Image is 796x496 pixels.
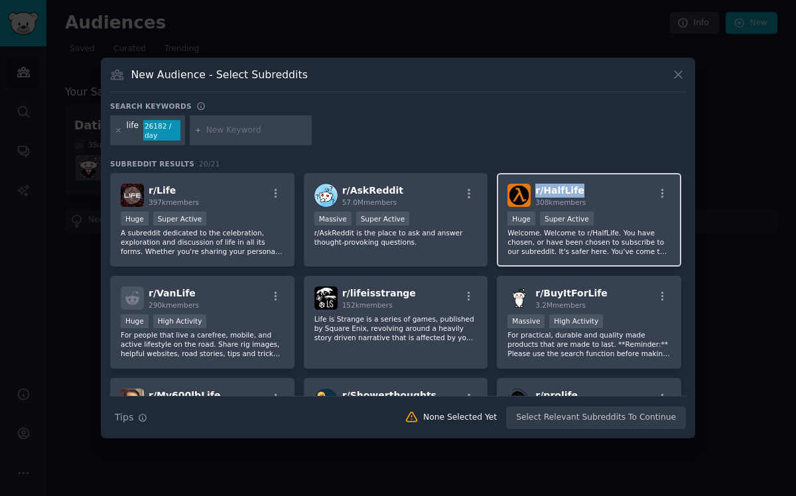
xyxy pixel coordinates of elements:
[149,288,196,298] span: r/ VanLife
[507,184,531,207] img: HalfLife
[314,314,478,342] p: Life is Strange is a series of games, published by Square Enix, revolving around a heavily story ...
[149,198,199,206] span: 397k members
[342,185,403,196] span: r/ AskReddit
[342,390,436,401] span: r/ Showerthoughts
[342,288,416,298] span: r/ lifeisstrange
[314,184,338,207] img: AskReddit
[110,101,192,111] h3: Search keywords
[110,159,194,168] span: Subreddit Results
[121,184,144,207] img: Life
[121,389,144,412] img: My600lbLife
[507,228,671,256] p: Welcome. Welcome to r/HalfLife. You have chosen, or have been chosen to subscribe to our subreddi...
[149,301,199,309] span: 290k members
[507,286,531,310] img: BuyItForLife
[149,390,220,401] span: r/ My600lbLife
[423,412,497,424] div: None Selected Yet
[535,185,584,196] span: r/ HalfLife
[356,212,410,225] div: Super Active
[535,301,586,309] span: 3.2M members
[110,406,152,429] button: Tips
[121,212,149,225] div: Huge
[206,125,307,137] input: New Keyword
[199,160,220,168] span: 20 / 21
[121,314,149,328] div: Huge
[507,314,545,328] div: Massive
[143,120,180,141] div: 26182 / day
[342,301,393,309] span: 152k members
[131,68,308,82] h3: New Audience - Select Subreddits
[314,228,478,247] p: r/AskReddit is the place to ask and answer thought-provoking questions.
[314,389,338,412] img: Showerthoughts
[507,330,671,358] p: For practical, durable and quality made products that are made to last. **Reminder:** Please use ...
[314,286,338,310] img: lifeisstrange
[149,185,176,196] span: r/ Life
[507,212,535,225] div: Huge
[153,314,207,328] div: High Activity
[549,314,603,328] div: High Activity
[121,228,284,256] p: A subreddit dedicated to the celebration, exploration and discussion of life in all its forms. Wh...
[540,212,594,225] div: Super Active
[535,288,608,298] span: r/ BuyItForLife
[121,330,284,358] p: For people that live a carefree, mobile, and active lifestyle on the road. Share rig images, help...
[127,120,139,141] div: life
[535,390,578,401] span: r/ prolife
[535,198,586,206] span: 308k members
[314,212,352,225] div: Massive
[115,410,133,424] span: Tips
[342,198,397,206] span: 57.0M members
[153,212,207,225] div: Super Active
[507,389,531,412] img: prolife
